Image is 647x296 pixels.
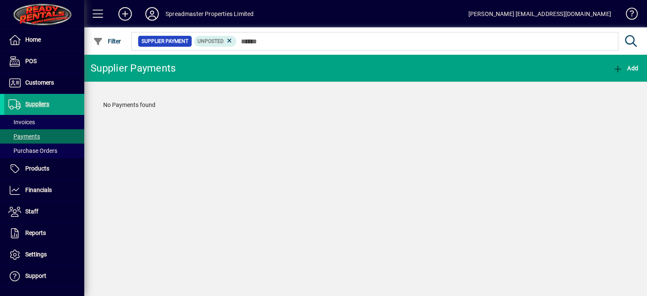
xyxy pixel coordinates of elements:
[8,133,40,140] span: Payments
[4,266,84,287] a: Support
[8,119,35,125] span: Invoices
[25,187,52,193] span: Financials
[8,147,57,154] span: Purchase Orders
[25,165,49,172] span: Products
[620,2,636,29] a: Knowledge Base
[4,180,84,201] a: Financials
[4,129,84,144] a: Payments
[613,65,638,72] span: Add
[4,158,84,179] a: Products
[25,229,46,236] span: Reports
[4,29,84,51] a: Home
[4,223,84,244] a: Reports
[91,34,123,49] button: Filter
[95,92,636,118] div: No Payments found
[468,7,611,21] div: [PERSON_NAME] [EMAIL_ADDRESS][DOMAIN_NAME]
[25,208,38,215] span: Staff
[93,38,121,45] span: Filter
[139,6,166,21] button: Profile
[112,6,139,21] button: Add
[4,201,84,222] a: Staff
[91,61,176,75] div: Supplier Payments
[25,101,49,107] span: Suppliers
[4,244,84,265] a: Settings
[25,36,41,43] span: Home
[25,58,37,64] span: POS
[4,72,84,93] a: Customers
[611,61,640,76] button: Add
[25,79,54,86] span: Customers
[4,115,84,129] a: Invoices
[166,7,254,21] div: Spreadmaster Properties Limited
[4,51,84,72] a: POS
[25,251,47,258] span: Settings
[142,37,188,45] span: Supplier Payment
[194,36,237,47] mat-chip: Supplier Payment Status: Unposted
[25,272,46,279] span: Support
[4,144,84,158] a: Purchase Orders
[198,38,224,44] span: Unposted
